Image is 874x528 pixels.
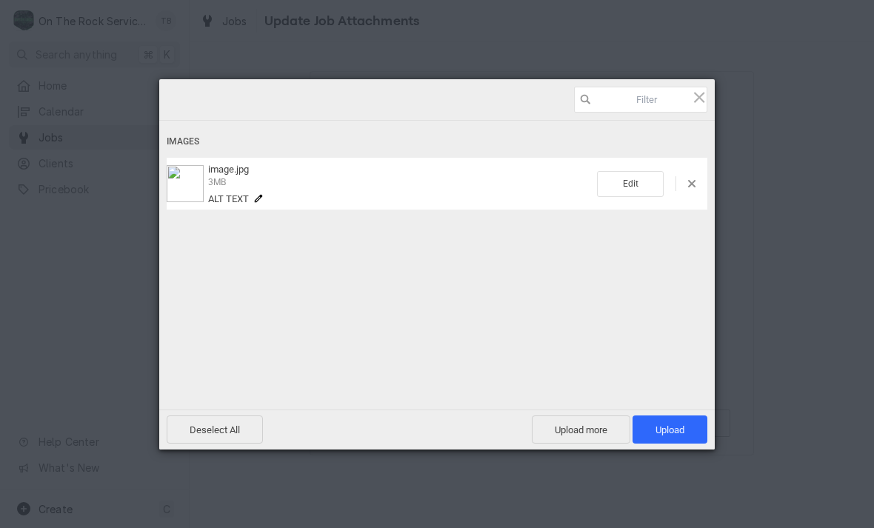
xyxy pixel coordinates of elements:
span: Edit [597,171,664,197]
span: Deselect All [167,415,263,444]
span: Alt text [208,193,249,204]
div: image.jpg [204,164,597,204]
span: Upload more [532,415,630,444]
input: Filter [574,87,707,113]
span: Upload [633,415,707,444]
span: image.jpg [208,164,249,175]
img: a3c840b0-c219-4e9b-affb-e2c01a015d2d [167,165,204,202]
span: Click here or hit ESC to close picker [691,89,707,105]
span: 3MB [208,177,226,187]
div: Images [167,128,707,156]
span: Upload [655,424,684,435]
